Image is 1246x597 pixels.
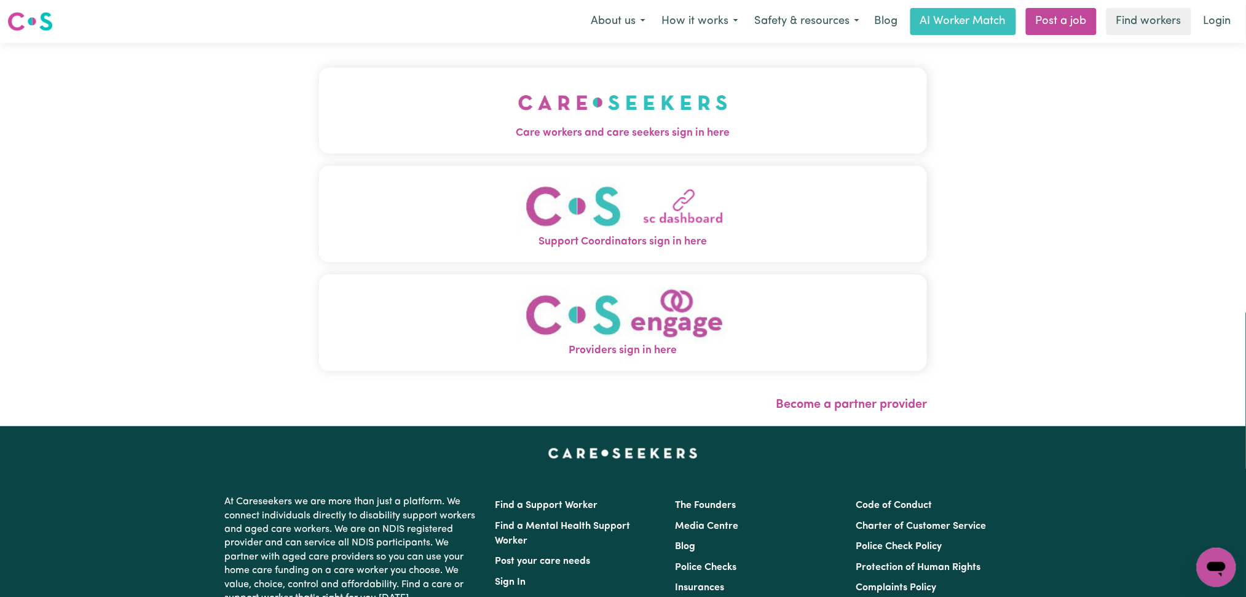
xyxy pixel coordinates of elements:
span: Support Coordinators sign in here [319,234,928,250]
button: About us [583,9,653,34]
a: Sign In [495,577,526,587]
a: Complaints Policy [856,583,936,593]
a: Post a job [1026,8,1097,35]
a: Find a Support Worker [495,501,598,510]
a: The Founders [676,501,736,510]
a: Blog [867,8,905,35]
a: Code of Conduct [856,501,932,510]
button: Providers sign in here [319,275,928,371]
a: Charter of Customer Service [856,521,986,531]
a: Police Check Policy [856,542,942,552]
span: Providers sign in here [319,343,928,359]
a: Post your care needs [495,556,591,566]
a: Find a Mental Health Support Worker [495,521,631,546]
button: Care workers and care seekers sign in here [319,68,928,154]
button: How it works [653,9,746,34]
a: Login [1196,8,1239,35]
button: Support Coordinators sign in here [319,166,928,262]
img: Careseekers logo [7,10,53,33]
a: Police Checks [676,563,737,572]
button: Safety & resources [746,9,867,34]
a: Careseekers home page [548,448,698,458]
a: Media Centre [676,521,739,531]
a: Find workers [1106,8,1191,35]
a: Careseekers logo [7,7,53,36]
a: Protection of Human Rights [856,563,980,572]
a: AI Worker Match [910,8,1016,35]
a: Become a partner provider [776,399,927,411]
a: Insurances [676,583,725,593]
span: Care workers and care seekers sign in here [319,125,928,141]
a: Blog [676,542,696,552]
iframe: Button to launch messaging window [1197,548,1236,587]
